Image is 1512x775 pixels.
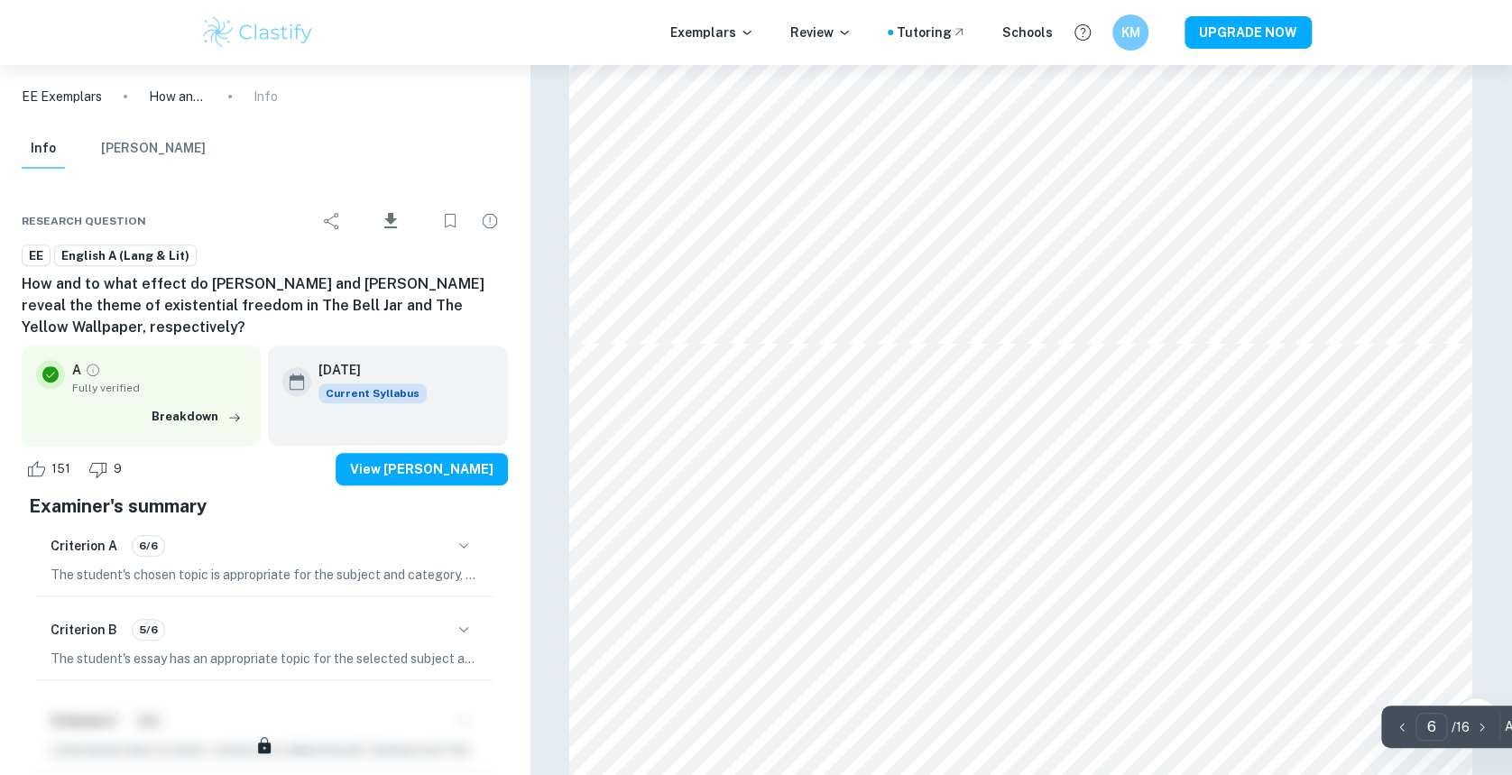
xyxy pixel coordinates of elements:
h6: KM [1120,23,1141,42]
h6: [DATE] [318,360,412,380]
span: 6/6 [133,538,164,554]
p: Info [254,87,278,106]
img: Clastify logo [200,14,315,51]
span: Research question [22,213,146,229]
p: The student's chosen topic is appropriate for the subject and category, with the material, text, ... [51,565,479,585]
p: / 16 [1451,717,1469,737]
h5: Examiner's summary [29,493,501,520]
p: Exemplars [670,23,754,42]
span: 151 [41,460,80,478]
p: How and to what effect do [PERSON_NAME] and [PERSON_NAME] reveal the theme of existential freedom... [149,87,207,106]
p: Review [790,23,852,42]
a: Schools [1002,23,1053,42]
button: Ask Clai [1451,697,1501,748]
button: Help and Feedback [1067,17,1098,48]
button: Info [22,129,65,169]
a: Tutoring [897,23,966,42]
div: Dislike [84,455,132,484]
h6: Criterion B [51,620,117,640]
h6: How and to what effect do [PERSON_NAME] and [PERSON_NAME] reveal the theme of existential freedom... [22,273,508,338]
span: EE [23,247,50,265]
div: Like [22,455,80,484]
div: This exemplar is based on the current syllabus. Feel free to refer to it for inspiration/ideas wh... [318,383,427,403]
button: UPGRADE NOW [1185,16,1312,49]
a: Grade fully verified [85,362,101,378]
button: Breakdown [147,403,246,430]
div: Bookmark [432,203,468,239]
span: Current Syllabus [318,383,427,403]
button: KM [1112,14,1148,51]
a: EE [22,244,51,267]
p: A [72,360,81,380]
span: English A (Lang & Lit) [55,247,196,265]
div: Download [354,198,429,244]
a: EE Exemplars [22,87,102,106]
div: Report issue [472,203,508,239]
span: 9 [104,460,132,478]
button: [PERSON_NAME] [101,129,206,169]
button: View [PERSON_NAME] [336,453,508,485]
div: Share [314,203,350,239]
a: English A (Lang & Lit) [54,244,197,267]
p: The student's essay has an appropriate topic for the selected subject and category, with relevant... [51,649,479,669]
h6: Criterion A [51,536,117,556]
span: Fully verified [72,380,246,396]
span: 5/6 [133,622,164,638]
